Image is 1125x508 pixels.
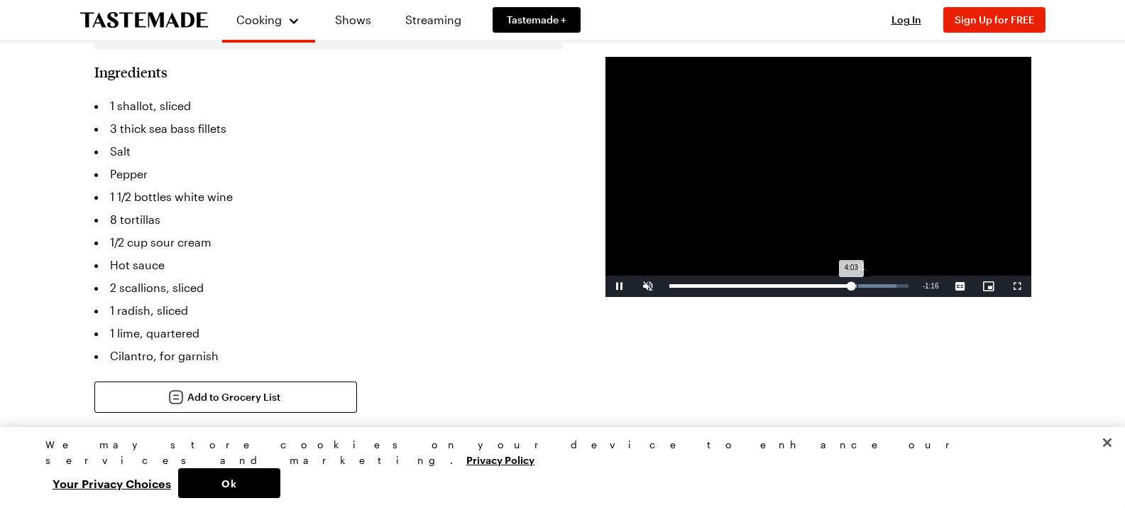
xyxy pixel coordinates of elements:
li: 1 shallot, sliced [94,94,563,117]
li: 1/2 cup sour cream [94,231,563,254]
button: Unmute [634,276,662,297]
a: More information about your privacy, opens in a new tab [466,453,534,466]
a: Tastemade + [493,7,581,33]
div: Progress Bar [669,284,909,288]
li: 3 thick sea bass fillets [94,117,563,140]
li: 1 radish, sliced [94,299,563,322]
button: Your Privacy Choices [45,468,178,498]
div: We may store cookies on your device to enhance our services and marketing. [45,437,1068,468]
button: Pause [605,276,634,297]
h2: Ingredients [94,63,168,80]
button: Add to Grocery List [94,382,357,413]
button: Captions [946,276,975,297]
span: - [923,282,925,290]
span: Log In [891,13,921,26]
li: 1 lime, quartered [94,322,563,345]
li: Pepper [94,163,563,185]
button: Sign Up for FREE [943,7,1046,33]
button: Close [1092,427,1123,458]
button: Fullscreen [1003,276,1031,297]
button: Ok [178,468,280,498]
li: 8 tortillas [94,208,563,231]
button: Log In [878,13,935,27]
span: Cooking [236,13,282,26]
a: To Tastemade Home Page [80,12,208,28]
span: Tastemade + [507,13,566,27]
li: Salt [94,140,563,163]
li: 1 1/2 bottles white wine [94,185,563,208]
button: Cooking [236,6,301,34]
div: Privacy [45,437,1068,498]
li: Cilantro, for garnish [94,345,563,367]
span: Add to Grocery List [187,390,280,404]
video-js: Video Player [605,57,1031,297]
li: 2 scallions, sliced [94,276,563,299]
span: Sign Up for FREE [955,13,1034,26]
button: Picture-in-Picture [975,276,1003,297]
li: Hot sauce [94,254,563,276]
span: 1:16 [925,282,938,290]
